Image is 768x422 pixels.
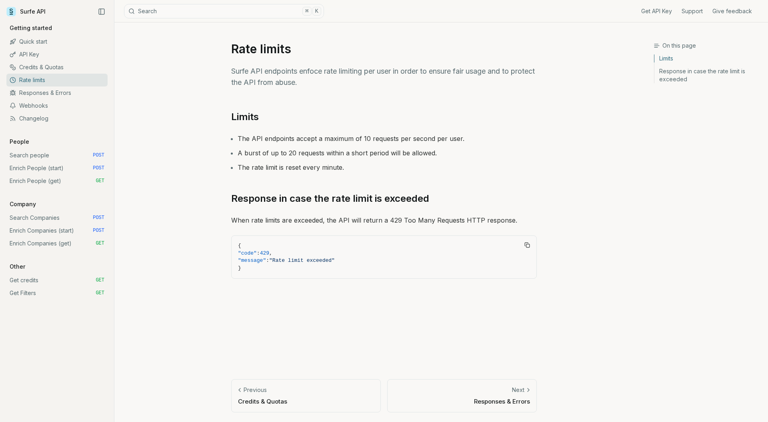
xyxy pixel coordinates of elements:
h3: On this page [654,42,762,50]
kbd: ⌘ [302,7,311,16]
span: POST [93,152,104,159]
span: "message" [238,257,266,263]
span: : [266,257,269,263]
p: Getting started [6,24,55,32]
span: POST [93,227,104,234]
a: Responses & Errors [6,86,108,99]
p: When rate limits are exceeded, the API will return a 429 Too Many Requests HTTP response. [231,215,537,226]
h1: Rate limits [231,42,537,56]
p: Next [512,386,524,394]
a: Rate limits [6,74,108,86]
a: Get credits GET [6,274,108,287]
span: GET [96,178,104,184]
a: Response in case the rate limit is exceeded [231,192,429,205]
a: Enrich People (get) GET [6,175,108,187]
span: "Rate limit exceeded" [269,257,335,263]
span: "code" [238,250,257,256]
a: Enrich Companies (start) POST [6,224,108,237]
p: Responses & Errors [394,397,530,406]
p: Previous [244,386,267,394]
a: Get API Key [641,7,672,15]
a: Webhooks [6,99,108,112]
a: Support [682,7,703,15]
span: : [257,250,260,256]
span: { [238,243,241,249]
a: Changelog [6,112,108,125]
p: Surfe API endpoints enfoce rate limiting per user in order to ensure fair usage and to protect th... [231,66,537,88]
a: API Key [6,48,108,61]
button: Collapse Sidebar [96,6,108,18]
a: NextResponses & Errors [387,379,537,412]
a: Search people POST [6,149,108,162]
p: Credits & Quotas [238,397,374,406]
span: GET [96,277,104,283]
a: PreviousCredits & Quotas [231,379,381,412]
a: Limits [231,111,259,123]
p: People [6,138,32,146]
a: Quick start [6,35,108,48]
p: Company [6,200,39,208]
button: Search⌘K [124,4,324,18]
p: Other [6,263,28,271]
a: Enrich Companies (get) GET [6,237,108,250]
a: Limits [654,54,762,65]
li: The rate limit is reset every minute. [238,162,537,173]
span: , [269,250,272,256]
span: } [238,265,241,271]
a: Enrich People (start) POST [6,162,108,175]
a: Response in case the rate limit is exceeded [654,65,762,83]
kbd: K [312,7,321,16]
a: Credits & Quotas [6,61,108,74]
button: Copy Text [521,239,533,251]
span: GET [96,290,104,296]
a: Get Filters GET [6,287,108,299]
li: The API endpoints accept a maximum of 10 requests per second per user. [238,133,537,144]
a: Surfe API [6,6,46,18]
span: POST [93,215,104,221]
span: GET [96,240,104,247]
li: A burst of up to 20 requests within a short period will be allowed. [238,147,537,159]
span: 429 [260,250,269,256]
a: Give feedback [712,7,752,15]
span: POST [93,165,104,171]
a: Search Companies POST [6,211,108,224]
